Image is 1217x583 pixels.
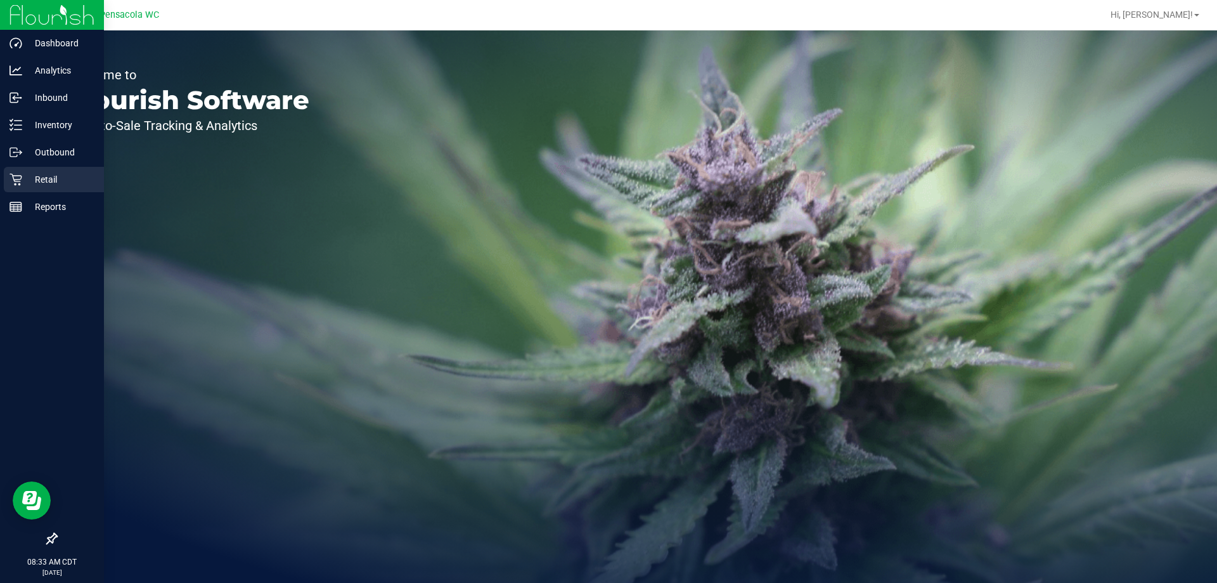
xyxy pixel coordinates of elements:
[22,36,98,51] p: Dashboard
[10,64,22,77] inline-svg: Analytics
[22,63,98,78] p: Analytics
[22,145,98,160] p: Outbound
[13,481,51,520] iframe: Resource center
[22,172,98,187] p: Retail
[22,90,98,105] p: Inbound
[10,146,22,159] inline-svg: Outbound
[6,568,98,577] p: [DATE]
[68,119,309,132] p: Seed-to-Sale Tracking & Analytics
[10,91,22,104] inline-svg: Inbound
[68,88,309,113] p: Flourish Software
[68,69,309,81] p: Welcome to
[10,37,22,49] inline-svg: Dashboard
[10,173,22,186] inline-svg: Retail
[6,556,98,568] p: 08:33 AM CDT
[22,117,98,133] p: Inventory
[100,10,159,20] span: Pensacola WC
[1111,10,1193,20] span: Hi, [PERSON_NAME]!
[22,199,98,214] p: Reports
[10,119,22,131] inline-svg: Inventory
[10,200,22,213] inline-svg: Reports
